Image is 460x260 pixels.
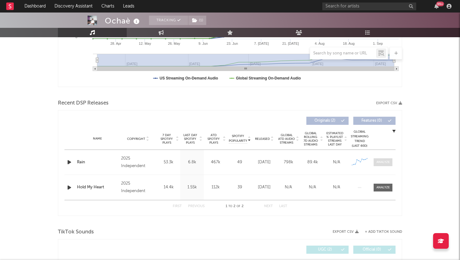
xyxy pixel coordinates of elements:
text: 21. [DATE] [282,42,299,45]
span: Official ( 0 ) [357,248,386,252]
div: 39 [229,184,251,191]
text: 7. [DATE] [254,42,269,45]
text: 23. Jun [227,42,238,45]
span: of [237,205,240,208]
div: 49 [229,159,251,166]
div: 2025 Independent [121,155,155,170]
div: 2025 Independent [121,180,155,195]
button: Export CSV [376,101,402,105]
div: 14.4k [158,184,179,191]
input: Search by song name or URL [310,51,376,56]
div: 112k [205,184,226,191]
div: Name [77,136,118,141]
div: 53.3k [158,159,179,166]
span: Estimated % Playlist Streams Last Day [326,131,343,146]
div: [DATE] [254,184,275,191]
span: Copyright [127,137,145,141]
span: Originals ( 2 ) [310,119,339,123]
div: N/A [326,159,347,166]
button: Previous [188,205,205,208]
span: Recent DSP Releases [58,99,109,107]
div: [DATE] [254,159,275,166]
div: Global Streaming Trend (Last 60D) [350,130,369,148]
span: Last Day Spotify Plays [182,133,198,145]
button: 99+ [434,4,439,9]
button: Last [279,205,287,208]
span: UGC ( 2 ) [310,248,339,252]
div: 99 + [436,2,444,6]
span: Global ATD Audio Streams [278,133,295,145]
a: Hold My Heart [77,184,118,191]
text: 28. Apr [110,42,121,45]
button: Official(0) [353,246,396,254]
text: 4. Aug [315,42,325,45]
button: Export CSV [333,230,359,234]
text: 1. Sep [373,42,383,45]
text: 12. May [139,42,151,45]
span: Released [255,137,270,141]
div: 1.55k [182,184,202,191]
div: 467k [205,159,226,166]
div: 89.4k [302,159,323,166]
div: 1 2 2 [217,203,252,210]
span: Global Rolling 7D Audio Streams [302,131,319,146]
div: 798k [278,159,299,166]
button: (1) [188,16,206,25]
button: Originals(2) [306,117,349,125]
span: Spotify Popularity [229,134,247,143]
div: N/A [326,184,347,191]
span: to [228,205,232,208]
div: N/A [278,184,299,191]
span: ATD Spotify Plays [205,133,222,145]
text: 9. Jun [198,42,208,45]
button: Tracking [149,16,188,25]
span: 7 Day Spotify Plays [158,133,175,145]
span: ( 1 ) [188,16,207,25]
text: Global Streaming On-Demand Audio [236,76,301,80]
button: Next [264,205,273,208]
button: UGC(2) [306,246,349,254]
div: 6.8k [182,159,202,166]
span: Features ( 0 ) [357,119,386,123]
button: Features(0) [353,117,396,125]
text: 18. Aug [343,42,355,45]
text: US Streaming On-Demand Audio [160,76,218,80]
button: + Add TikTok Sound [365,230,402,234]
input: Search for artists [322,3,416,10]
span: TikTok Sounds [58,228,94,236]
div: Ochaè [105,16,141,26]
text: 26. May [168,42,181,45]
button: First [173,205,182,208]
div: N/A [302,184,323,191]
a: Rain [77,159,118,166]
button: + Add TikTok Sound [359,230,402,234]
